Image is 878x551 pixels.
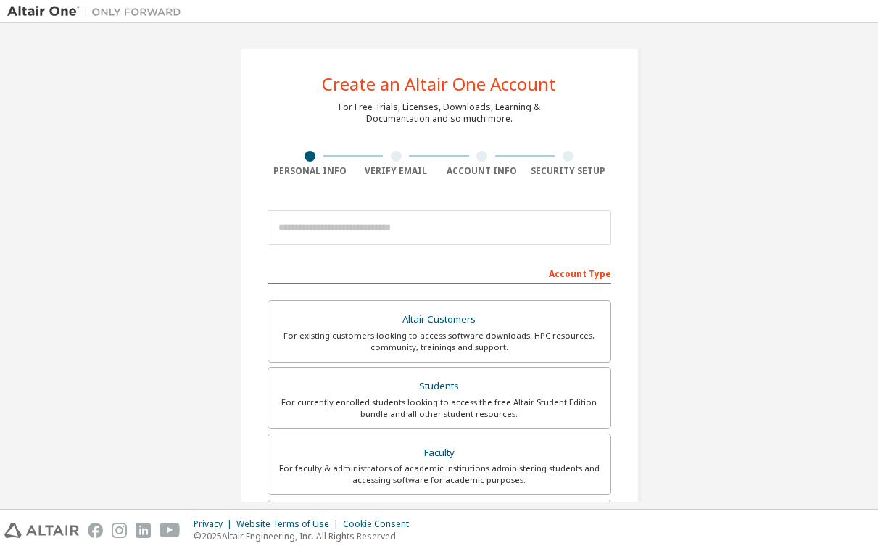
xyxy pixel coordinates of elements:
div: Altair Customers [277,310,602,330]
div: Privacy [194,518,236,530]
img: altair_logo.svg [4,523,79,538]
div: For existing customers looking to access software downloads, HPC resources, community, trainings ... [277,330,602,353]
div: Personal Info [268,165,354,177]
div: Website Terms of Use [236,518,343,530]
div: Verify Email [353,165,439,177]
img: linkedin.svg [136,523,151,538]
div: Cookie Consent [343,518,418,530]
div: For currently enrolled students looking to access the free Altair Student Edition bundle and all ... [277,397,602,420]
div: Security Setup [525,165,611,177]
div: For faculty & administrators of academic institutions administering students and accessing softwa... [277,463,602,486]
div: Faculty [277,443,602,463]
img: instagram.svg [112,523,127,538]
img: Altair One [7,4,189,19]
img: facebook.svg [88,523,103,538]
p: © 2025 Altair Engineering, Inc. All Rights Reserved. [194,530,418,542]
div: Create an Altair One Account [322,75,556,93]
img: youtube.svg [160,523,181,538]
div: Students [277,376,602,397]
div: For Free Trials, Licenses, Downloads, Learning & Documentation and so much more. [339,101,540,125]
div: Account Info [439,165,526,177]
div: Account Type [268,261,611,284]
